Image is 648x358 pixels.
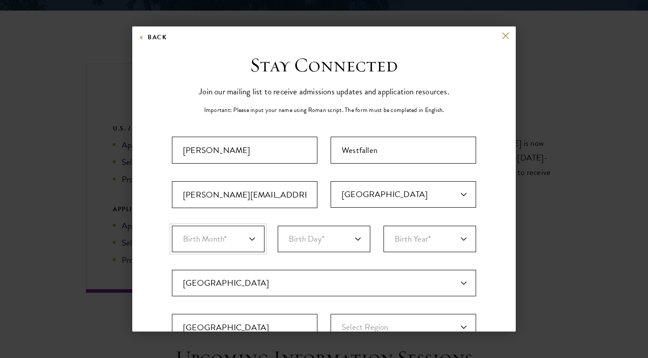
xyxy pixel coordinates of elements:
select: Month [172,226,264,252]
input: Email Address* [172,181,317,208]
div: Birthdate* [172,226,476,270]
input: First Name* [172,137,317,164]
select: Day [278,226,370,252]
h3: Stay Connected [250,53,398,78]
p: Important: Please input your name using Roman script. The form must be completed in English. [204,105,444,115]
input: Last Name* [331,137,476,164]
p: Join our mailing list to receive admissions updates and application resources. [199,84,449,99]
div: Last Name (Family Name)* [331,137,476,164]
div: Primary Citizenship* [331,181,476,208]
select: Year [384,226,476,252]
button: Back [139,32,167,43]
input: City [172,314,317,341]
